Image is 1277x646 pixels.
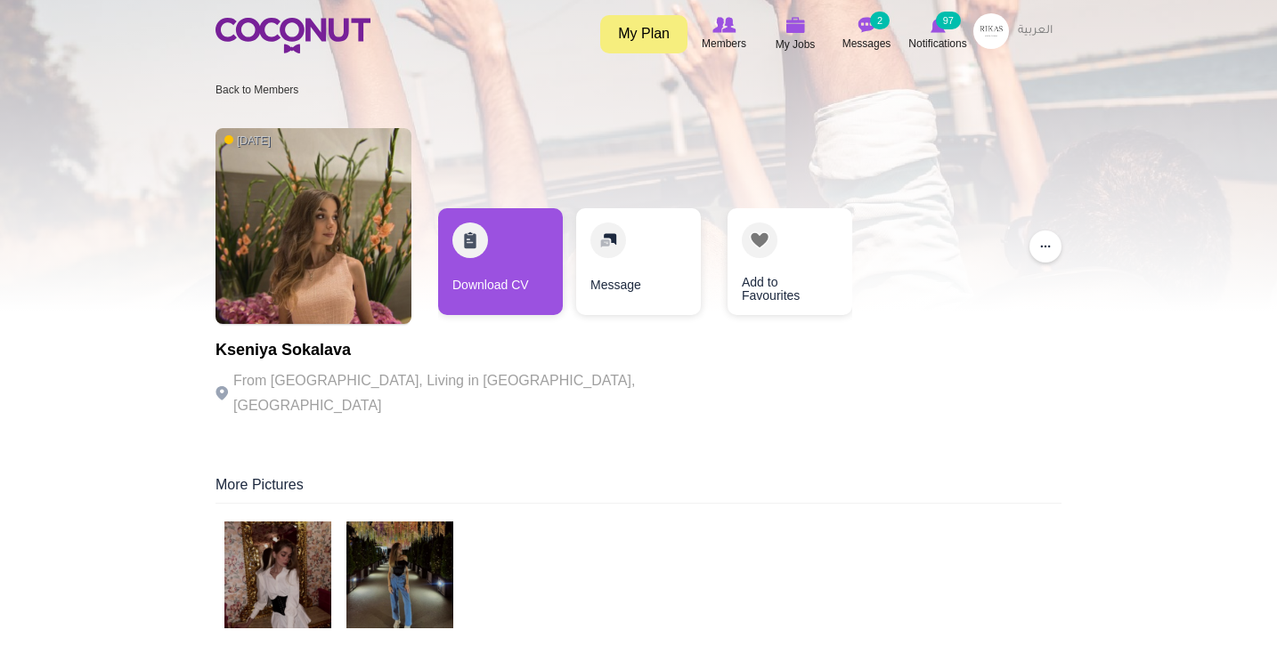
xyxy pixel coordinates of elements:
a: My Jobs My Jobs [760,13,831,55]
a: العربية [1009,13,1061,49]
a: Add to Favourites [728,208,852,315]
a: Messages Messages 2 [831,13,902,54]
a: Download CV [438,208,563,315]
span: My Jobs [776,36,816,53]
span: Members [702,35,746,52]
a: Message [576,208,701,315]
a: My Plan [600,15,687,53]
div: 3 / 3 [714,208,839,324]
img: Notifications [931,17,946,33]
img: Messages [858,17,875,33]
button: ... [1029,230,1061,262]
span: [DATE] [224,133,271,149]
small: 97 [936,12,961,29]
img: My Jobs [785,17,805,33]
img: Browse Members [712,17,736,33]
span: Notifications [908,35,966,52]
h1: Kseniya Sokalava [216,342,705,359]
a: Notifications Notifications 97 [902,13,973,54]
div: More Pictures [216,475,1061,504]
span: Messages [842,35,891,52]
img: Home [216,18,370,53]
div: 2 / 3 [576,208,701,324]
a: Browse Members Members [688,13,760,54]
a: Back to Members [216,84,298,96]
div: 1 / 3 [438,208,563,324]
p: From [GEOGRAPHIC_DATA], Living in [GEOGRAPHIC_DATA], [GEOGRAPHIC_DATA] [216,368,705,418]
small: 2 [870,12,890,29]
